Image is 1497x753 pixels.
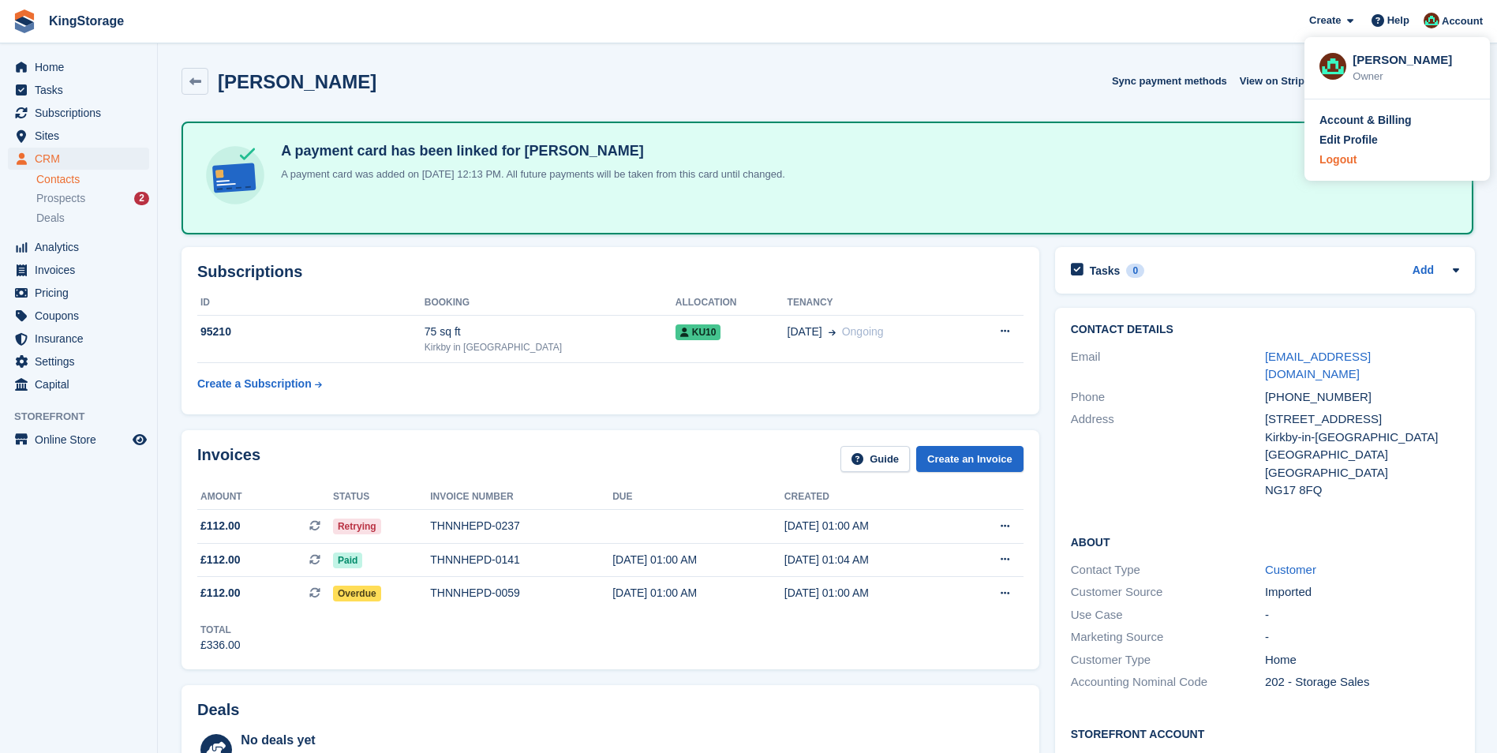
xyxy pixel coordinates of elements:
[1071,534,1459,549] h2: About
[1265,350,1371,381] a: [EMAIL_ADDRESS][DOMAIN_NAME]
[1265,481,1459,500] div: NG17 8FQ
[13,9,36,33] img: stora-icon-8386f47178a22dfd0bd8f6a31ec36ba5ce8667c1dd55bd0f319d3a0aa187defe.svg
[241,731,571,750] div: No deals yet
[202,142,268,208] img: card-linked-ebf98d0992dc2aeb22e95c0e3c79077019eb2392cfd83c6a337811c24bc77127.svg
[425,290,676,316] th: Booking
[1265,388,1459,406] div: [PHONE_NUMBER]
[197,263,1024,281] h2: Subscriptions
[8,259,149,281] a: menu
[1265,464,1459,482] div: [GEOGRAPHIC_DATA]
[35,236,129,258] span: Analytics
[784,552,956,568] div: [DATE] 01:04 AM
[8,79,149,101] a: menu
[1071,324,1459,336] h2: Contact Details
[1071,673,1265,691] div: Accounting Nominal Code
[1413,262,1434,280] a: Add
[788,290,964,316] th: Tenancy
[197,369,322,399] a: Create a Subscription
[1319,152,1475,168] a: Logout
[430,518,612,534] div: THNNHEPD-0237
[1353,51,1475,66] div: [PERSON_NAME]
[197,324,425,340] div: 95210
[8,125,149,147] a: menu
[784,485,956,510] th: Created
[35,429,129,451] span: Online Store
[35,125,129,147] span: Sites
[1112,68,1227,94] button: Sync payment methods
[1265,628,1459,646] div: -
[130,430,149,449] a: Preview store
[430,585,612,601] div: THNNHEPD-0059
[1265,673,1459,691] div: 202 - Storage Sales
[1424,13,1439,28] img: John King
[35,350,129,373] span: Settings
[1265,583,1459,601] div: Imported
[1265,606,1459,624] div: -
[35,102,129,124] span: Subscriptions
[197,446,260,472] h2: Invoices
[197,376,312,392] div: Create a Subscription
[35,373,129,395] span: Capital
[8,350,149,373] a: menu
[275,142,785,160] h4: A payment card has been linked for [PERSON_NAME]
[8,56,149,78] a: menu
[8,282,149,304] a: menu
[218,71,376,92] h2: [PERSON_NAME]
[8,102,149,124] a: menu
[425,340,676,354] div: Kirkby in [GEOGRAPHIC_DATA]
[1240,73,1310,89] span: View on Stripe
[1071,388,1265,406] div: Phone
[8,429,149,451] a: menu
[200,552,241,568] span: £112.00
[840,446,910,472] a: Guide
[333,485,430,510] th: Status
[333,519,381,534] span: Retrying
[612,552,784,568] div: [DATE] 01:00 AM
[8,328,149,350] a: menu
[35,56,129,78] span: Home
[36,191,85,206] span: Prospects
[1090,264,1121,278] h2: Tasks
[333,586,381,601] span: Overdue
[1126,264,1144,278] div: 0
[916,446,1024,472] a: Create an Invoice
[1319,112,1475,129] a: Account & Billing
[1442,13,1483,29] span: Account
[14,409,157,425] span: Storefront
[1071,628,1265,646] div: Marketing Source
[1353,69,1475,84] div: Owner
[36,211,65,226] span: Deals
[1071,410,1265,500] div: Address
[8,236,149,258] a: menu
[784,585,956,601] div: [DATE] 01:00 AM
[676,290,788,316] th: Allocation
[8,305,149,327] a: menu
[35,259,129,281] span: Invoices
[35,79,129,101] span: Tasks
[612,585,784,601] div: [DATE] 01:00 AM
[275,167,785,182] p: A payment card was added on [DATE] 12:13 PM. All future payments will be taken from this card unt...
[8,373,149,395] a: menu
[35,282,129,304] span: Pricing
[1319,152,1357,168] div: Logout
[1265,429,1459,447] div: Kirkby-in-[GEOGRAPHIC_DATA]
[430,485,612,510] th: Invoice number
[1071,561,1265,579] div: Contact Type
[1319,132,1475,148] a: Edit Profile
[1265,446,1459,464] div: [GEOGRAPHIC_DATA]
[35,148,129,170] span: CRM
[36,210,149,227] a: Deals
[1233,68,1329,94] a: View on Stripe
[36,190,149,207] a: Prospects 2
[197,701,239,719] h2: Deals
[333,553,362,568] span: Paid
[1071,606,1265,624] div: Use Case
[784,518,956,534] div: [DATE] 01:00 AM
[8,148,149,170] a: menu
[430,552,612,568] div: THNNHEPD-0141
[134,192,149,205] div: 2
[1319,132,1378,148] div: Edit Profile
[200,623,241,637] div: Total
[612,485,784,510] th: Due
[1071,725,1459,741] h2: Storefront Account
